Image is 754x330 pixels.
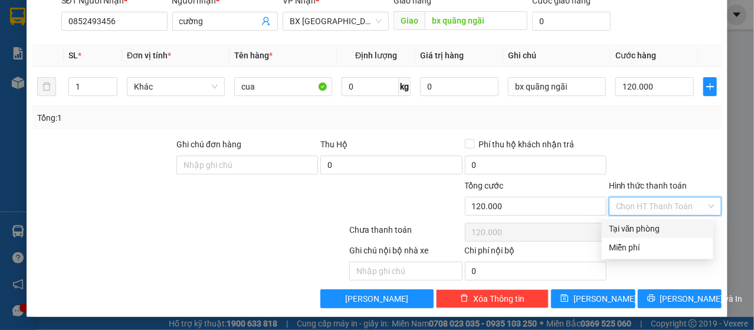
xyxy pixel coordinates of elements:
[660,292,743,305] span: [PERSON_NAME] và In
[81,64,157,77] li: VP BX Tuy Hoà
[420,77,499,96] input: 0
[508,77,606,96] input: Ghi Chú
[355,51,397,60] span: Định lượng
[394,11,425,30] span: Giao
[609,241,706,254] div: Miễn phí
[6,64,81,103] li: VP VP [GEOGRAPHIC_DATA] xe Limousine
[320,140,348,149] span: Thu Hộ
[436,289,549,308] button: deleteXóa Thông tin
[37,111,292,124] div: Tổng: 1
[503,44,611,67] th: Ghi chú
[638,289,722,308] button: printer[PERSON_NAME] và In
[176,156,318,174] input: Ghi chú đơn hàng
[68,51,78,60] span: SL
[647,294,655,303] span: printer
[37,77,56,96] button: delete
[573,292,637,305] span: [PERSON_NAME]
[349,244,462,262] div: Ghi chú nội bộ nhà xe
[460,294,468,303] span: delete
[81,79,90,87] span: environment
[703,77,717,96] button: plus
[465,244,607,262] div: Chi phí nội bộ
[465,181,504,190] span: Tổng cước
[261,16,271,26] span: user-add
[349,262,462,280] input: Nhập ghi chú
[134,78,218,95] span: Khác
[609,181,687,190] label: Hình thức thanh toán
[560,294,569,303] span: save
[234,77,332,96] input: VD: Bàn, Ghế
[6,6,171,50] li: Cúc Tùng Limousine
[127,51,171,60] span: Đơn vị tính
[474,138,579,151] span: Phí thu hộ khách nhận trả
[473,292,524,305] span: Xóa Thông tin
[176,140,241,149] label: Ghi chú đơn hàng
[551,289,635,308] button: save[PERSON_NAME]
[609,222,706,235] div: Tại văn phòng
[704,82,716,91] span: plus
[615,51,656,60] span: Cước hàng
[290,12,382,30] span: BX Đà Nẵng
[348,223,463,244] div: Chưa thanh toán
[420,51,464,60] span: Giá trị hàng
[346,292,409,305] span: [PERSON_NAME]
[425,11,527,30] input: Dọc đường
[532,12,611,31] input: Cước giao hàng
[399,77,411,96] span: kg
[320,289,433,308] button: [PERSON_NAME]
[234,51,273,60] span: Tên hàng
